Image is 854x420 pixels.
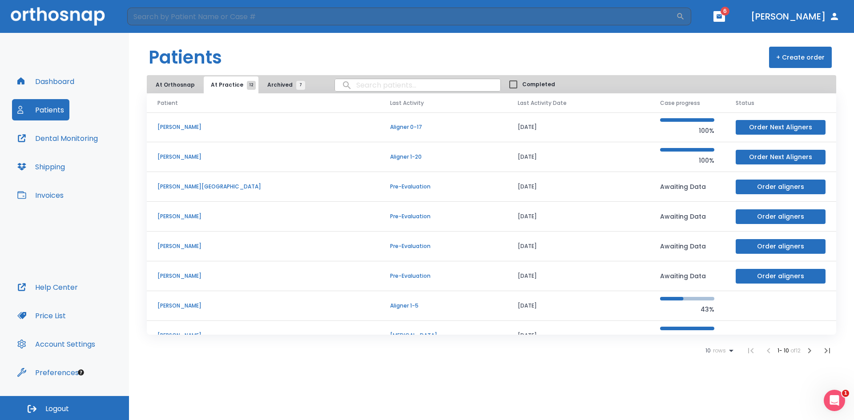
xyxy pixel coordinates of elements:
[711,348,726,354] span: rows
[507,261,649,291] td: [DATE]
[149,76,202,93] button: At Orthosnap
[842,390,849,397] span: 1
[660,211,714,222] p: Awaiting Data
[507,112,649,142] td: [DATE]
[12,128,103,149] button: Dental Monitoring
[12,276,83,298] button: Help Center
[660,241,714,252] p: Awaiting Data
[335,76,500,94] input: search
[157,212,369,220] p: [PERSON_NAME]
[390,99,424,107] span: Last Activity
[157,272,369,280] p: [PERSON_NAME]
[390,212,496,220] p: Pre-Evaluation
[12,333,101,355] button: Account Settings
[736,269,826,284] button: Order aligners
[721,7,729,16] span: 6
[507,142,649,172] td: [DATE]
[149,76,310,93] div: tabs
[769,47,832,68] button: + Create order
[660,99,700,107] span: Case progress
[507,172,649,202] td: [DATE]
[507,232,649,261] td: [DATE]
[12,99,69,120] button: Patients
[390,272,496,280] p: Pre-Evaluation
[127,8,676,25] input: Search by Patient Name or Case #
[660,271,714,281] p: Awaiting Data
[790,347,801,354] span: of 12
[390,153,496,161] p: Aligner 1-20
[12,184,69,206] button: Invoices
[157,123,369,131] p: [PERSON_NAME]
[507,321,649,351] td: [DATE]
[736,239,826,254] button: Order aligners
[77,368,85,376] div: Tooltip anchor
[522,80,555,88] span: Completed
[660,155,714,166] p: 100%
[45,404,69,414] span: Logout
[736,150,826,164] button: Order Next Aligners
[518,99,567,107] span: Last Activity Date
[390,242,496,250] p: Pre-Evaluation
[705,348,711,354] span: 10
[390,332,496,340] p: [MEDICAL_DATA]
[11,7,105,25] img: Orthosnap
[390,183,496,191] p: Pre-Evaluation
[660,125,714,136] p: 100%
[157,153,369,161] p: [PERSON_NAME]
[507,202,649,232] td: [DATE]
[149,44,222,71] h1: Patients
[12,305,71,326] button: Price List
[157,332,369,340] p: [PERSON_NAME]
[660,181,714,192] p: Awaiting Data
[736,209,826,224] button: Order aligners
[157,183,369,191] p: [PERSON_NAME][GEOGRAPHIC_DATA]
[267,81,301,89] span: Archived
[736,180,826,194] button: Order aligners
[824,390,845,411] iframe: Intercom live chat
[247,81,256,90] span: 12
[390,123,496,131] p: Aligner 0-17
[12,362,84,383] button: Preferences
[660,334,714,344] p: 100%
[390,302,496,310] p: Aligner 1-5
[736,120,826,135] button: Order Next Aligners
[157,302,369,310] p: [PERSON_NAME]
[157,99,178,107] span: Patient
[211,81,251,89] span: At Practice
[660,304,714,315] p: 43%
[12,71,80,92] button: Dashboard
[507,291,649,321] td: [DATE]
[157,242,369,250] p: [PERSON_NAME]
[736,99,754,107] span: Status
[777,347,790,354] span: 1 - 10
[296,81,305,90] span: 7
[12,156,70,177] button: Shipping
[747,8,843,24] button: [PERSON_NAME]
